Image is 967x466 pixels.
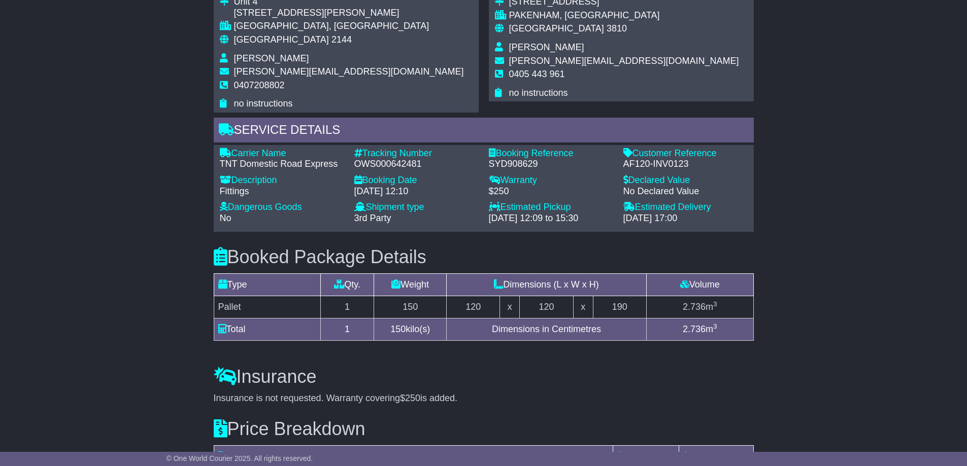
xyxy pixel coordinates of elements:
[214,296,320,318] td: Pallet
[234,98,293,109] span: no instructions
[447,296,500,318] td: 120
[489,202,613,213] div: Estimated Pickup
[320,273,374,296] td: Qty.
[166,454,313,462] span: © One World Courier 2025. All rights reserved.
[374,318,447,340] td: kilo(s)
[509,42,584,52] span: [PERSON_NAME]
[354,186,479,197] div: [DATE] 12:10
[646,273,753,296] td: Volume
[214,273,320,296] td: Type
[509,69,565,79] span: 0405 443 961
[331,34,352,45] span: 2144
[623,213,748,224] div: [DATE] 17:00
[509,10,739,21] div: PAKENHAM, [GEOGRAPHIC_DATA]
[623,175,748,186] div: Declared Value
[354,148,479,159] div: Tracking Number
[573,296,593,318] td: x
[489,186,613,197] div: $250
[220,159,344,170] div: TNT Domestic Road Express
[683,324,706,334] span: 2.736
[220,202,344,213] div: Dangerous Goods
[320,296,374,318] td: 1
[500,296,520,318] td: x
[214,318,320,340] td: Total
[713,300,717,308] sup: 3
[354,175,479,186] div: Booking Date
[400,393,420,403] span: $250
[220,175,344,186] div: Description
[354,213,391,223] span: 3rd Party
[489,148,613,159] div: Booking Reference
[214,367,754,387] h3: Insurance
[374,273,447,296] td: Weight
[713,322,717,330] sup: 3
[354,202,479,213] div: Shipment type
[214,118,754,145] div: Service Details
[220,213,231,223] span: No
[234,80,285,90] span: 0407208802
[646,318,753,340] td: m
[374,296,447,318] td: 150
[509,88,568,98] span: no instructions
[489,175,613,186] div: Warranty
[214,419,754,439] h3: Price Breakdown
[214,393,754,404] div: Insurance is not requested. Warranty covering is added.
[593,296,646,318] td: 190
[234,53,309,63] span: [PERSON_NAME]
[234,66,464,77] span: [PERSON_NAME][EMAIL_ADDRESS][DOMAIN_NAME]
[234,8,464,19] div: [STREET_ADDRESS][PERSON_NAME]
[509,56,739,66] span: [PERSON_NAME][EMAIL_ADDRESS][DOMAIN_NAME]
[623,159,748,170] div: AF120-INV0123
[390,324,406,334] span: 150
[220,148,344,159] div: Carrier Name
[509,23,604,33] span: [GEOGRAPHIC_DATA]
[447,318,647,340] td: Dimensions in Centimetres
[607,23,627,33] span: 3810
[683,302,706,312] span: 2.736
[234,34,329,45] span: [GEOGRAPHIC_DATA]
[447,273,647,296] td: Dimensions (L x W x H)
[489,213,613,224] div: [DATE] 12:09 to 15:30
[320,318,374,340] td: 1
[234,21,464,32] div: [GEOGRAPHIC_DATA], [GEOGRAPHIC_DATA]
[646,296,753,318] td: m
[220,186,344,197] div: Fittings
[214,247,754,267] h3: Booked Package Details
[623,202,748,213] div: Estimated Delivery
[489,159,613,170] div: SYD908629
[623,186,748,197] div: No Declared Value
[354,159,479,170] div: OWS000642481
[623,148,748,159] div: Customer Reference
[520,296,573,318] td: 120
